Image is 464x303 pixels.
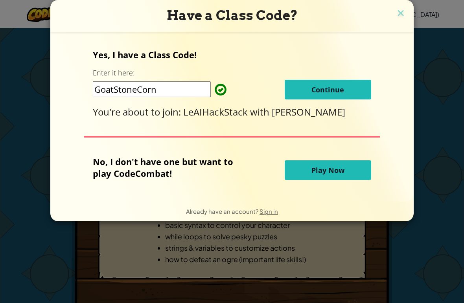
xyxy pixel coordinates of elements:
[167,7,298,23] span: Have a Class Code?
[285,160,371,180] button: Play Now
[396,8,406,20] img: close icon
[93,68,134,78] label: Enter it here:
[93,49,371,61] p: Yes, I have a Class Code!
[311,165,344,175] span: Play Now
[93,105,183,118] span: You're about to join:
[93,156,245,179] p: No, I don't have one but want to play CodeCombat!
[272,105,345,118] span: [PERSON_NAME]
[260,208,278,215] a: Sign in
[311,85,344,94] span: Continue
[183,105,250,118] span: LeAIHackStack
[186,208,260,215] span: Already have an account?
[285,80,371,99] button: Continue
[250,105,272,118] span: with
